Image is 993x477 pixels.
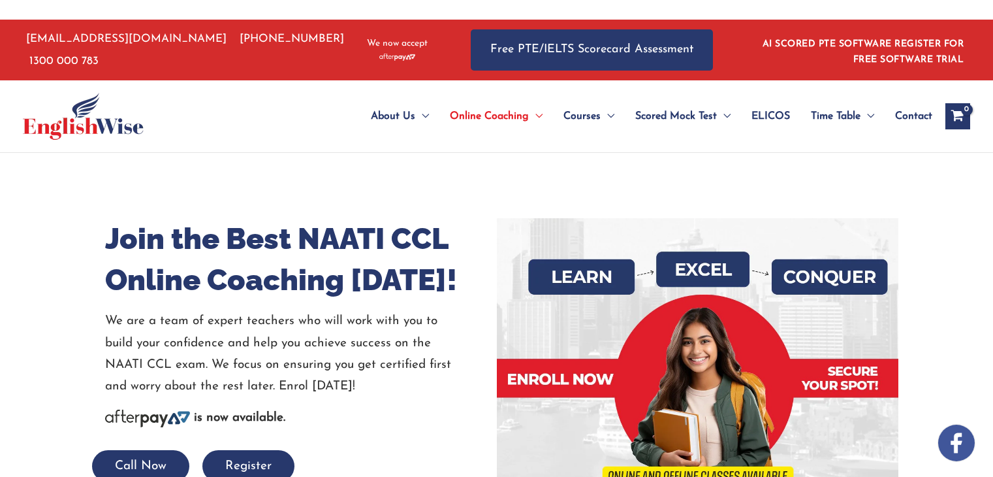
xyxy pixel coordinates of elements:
span: Courses [563,93,601,139]
img: white-facebook.png [938,425,975,461]
a: Call Now [92,460,189,472]
aside: Header Widget 1 [755,29,970,71]
a: CoursesMenu Toggle [553,93,625,139]
span: Contact [895,93,932,139]
span: Online Coaching [450,93,529,139]
span: Menu Toggle [529,93,543,139]
span: Time Table [811,93,860,139]
nav: Site Navigation: Main Menu [339,93,932,139]
img: Afterpay-Logo [105,410,190,427]
span: Menu Toggle [860,93,874,139]
h1: Join the Best NAATI CCL Online Coaching [DATE]! [105,218,487,301]
span: Menu Toggle [415,93,429,139]
span: About Us [371,93,415,139]
a: Register [202,460,294,472]
span: Menu Toggle [717,93,731,139]
img: cropped-ew-logo [23,93,144,140]
img: Afterpay-Logo [379,54,415,61]
a: 1300 000 783 [29,56,99,67]
a: Time TableMenu Toggle [800,93,885,139]
a: Online CoachingMenu Toggle [439,93,553,139]
span: Menu Toggle [601,93,614,139]
a: Scored Mock TestMenu Toggle [625,93,741,139]
a: [EMAIL_ADDRESS][DOMAIN_NAME] [23,33,227,44]
a: Free PTE/IELTS Scorecard Assessment [471,29,713,71]
a: ELICOS [741,93,800,139]
b: is now available. [194,412,285,424]
a: Contact [885,93,932,139]
span: ELICOS [751,93,790,139]
span: Scored Mock Test [635,93,717,139]
span: We now accept [367,37,428,50]
a: AI SCORED PTE SOFTWARE REGISTER FOR FREE SOFTWARE TRIAL [763,39,964,65]
a: View Shopping Cart, empty [945,103,970,129]
a: [PHONE_NUMBER] [240,33,344,44]
a: About UsMenu Toggle [360,93,439,139]
p: We are a team of expert teachers who will work with you to build your confidence and help you ach... [105,310,487,397]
